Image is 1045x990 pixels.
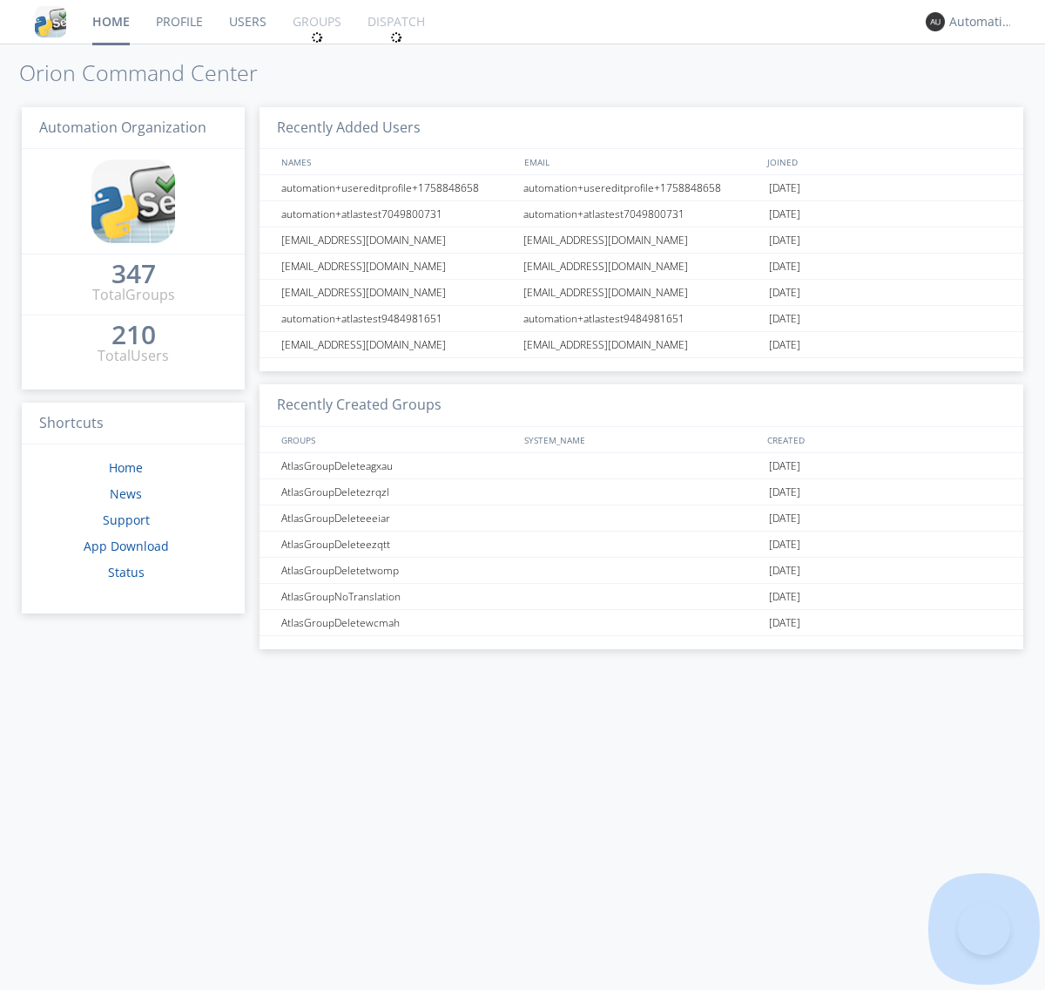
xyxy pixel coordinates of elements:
div: AtlasGroupDeletezrqzl [277,479,518,505]
div: EMAIL [520,149,763,174]
div: automation+usereditprofile+1758848658 [277,175,518,200]
div: 210 [111,326,156,343]
span: [DATE] [769,584,800,610]
div: [EMAIL_ADDRESS][DOMAIN_NAME] [277,280,518,305]
a: Status [108,564,145,580]
h3: Shortcuts [22,403,245,445]
img: cddb5a64eb264b2086981ab96f4c1ba7 [91,159,175,243]
div: [EMAIL_ADDRESS][DOMAIN_NAME] [519,227,765,253]
div: [EMAIL_ADDRESS][DOMAIN_NAME] [519,332,765,357]
h3: Recently Added Users [260,107,1023,150]
span: Automation Organization [39,118,206,137]
img: 373638.png [926,12,945,31]
div: CREATED [763,427,1007,452]
span: [DATE] [769,280,800,306]
div: AtlasGroupDeletetwomp [277,558,518,583]
div: GROUPS [277,427,516,452]
img: spin.svg [311,31,323,44]
div: AtlasGroupDeletewcmah [277,610,518,635]
a: automation+atlastest7049800731automation+atlastest7049800731[DATE] [260,201,1023,227]
div: automation+atlastest7049800731 [277,201,518,227]
div: [EMAIL_ADDRESS][DOMAIN_NAME] [277,227,518,253]
div: [EMAIL_ADDRESS][DOMAIN_NAME] [277,332,518,357]
div: Total Users [98,346,169,366]
a: [EMAIL_ADDRESS][DOMAIN_NAME][EMAIL_ADDRESS][DOMAIN_NAME][DATE] [260,280,1023,306]
a: Support [103,512,150,528]
span: [DATE] [769,532,800,558]
span: [DATE] [769,201,800,227]
div: [EMAIL_ADDRESS][DOMAIN_NAME] [519,254,765,279]
a: [EMAIL_ADDRESS][DOMAIN_NAME][EMAIL_ADDRESS][DOMAIN_NAME][DATE] [260,254,1023,280]
a: News [110,485,142,502]
span: [DATE] [769,332,800,358]
div: automation+atlastest7049800731 [519,201,765,227]
a: AtlasGroupNoTranslation[DATE] [260,584,1023,610]
a: AtlasGroupDeletetwomp[DATE] [260,558,1023,584]
div: 347 [111,265,156,282]
a: 210 [111,326,156,346]
a: 347 [111,265,156,285]
div: automation+usereditprofile+1758848658 [519,175,765,200]
img: spin.svg [390,31,402,44]
a: automation+atlastest9484981651automation+atlastest9484981651[DATE] [260,306,1023,332]
span: [DATE] [769,558,800,584]
div: Total Groups [92,285,175,305]
div: NAMES [277,149,516,174]
div: [EMAIL_ADDRESS][DOMAIN_NAME] [277,254,518,279]
h3: Recently Created Groups [260,384,1023,427]
a: automation+usereditprofile+1758848658automation+usereditprofile+1758848658[DATE] [260,175,1023,201]
img: cddb5a64eb264b2086981ab96f4c1ba7 [35,6,66,37]
span: [DATE] [769,479,800,505]
a: Home [109,459,143,476]
div: AtlasGroupDeleteagxau [277,453,518,478]
a: AtlasGroupDeletezrqzl[DATE] [260,479,1023,505]
span: [DATE] [769,254,800,280]
span: [DATE] [769,227,800,254]
a: AtlasGroupDeleteezqtt[DATE] [260,532,1023,558]
span: [DATE] [769,175,800,201]
span: [DATE] [769,306,800,332]
div: automation+atlastest9484981651 [277,306,518,331]
div: AtlasGroupNoTranslation [277,584,518,609]
div: JOINED [763,149,1007,174]
span: [DATE] [769,505,800,532]
div: AtlasGroupDeleteezqtt [277,532,518,557]
div: SYSTEM_NAME [520,427,763,452]
a: AtlasGroupDeleteagxau[DATE] [260,453,1023,479]
a: AtlasGroupDeleteeeiar[DATE] [260,505,1023,532]
span: [DATE] [769,453,800,479]
a: App Download [84,538,169,554]
a: AtlasGroupDeletewcmah[DATE] [260,610,1023,636]
div: automation+atlastest9484981651 [519,306,765,331]
span: [DATE] [769,610,800,636]
iframe: Toggle Customer Support [958,903,1010,955]
a: [EMAIL_ADDRESS][DOMAIN_NAME][EMAIL_ADDRESS][DOMAIN_NAME][DATE] [260,227,1023,254]
a: [EMAIL_ADDRESS][DOMAIN_NAME][EMAIL_ADDRESS][DOMAIN_NAME][DATE] [260,332,1023,358]
div: Automation+atlas0028 [949,13,1015,31]
div: AtlasGroupDeleteeeiar [277,505,518,531]
div: [EMAIL_ADDRESS][DOMAIN_NAME] [519,280,765,305]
